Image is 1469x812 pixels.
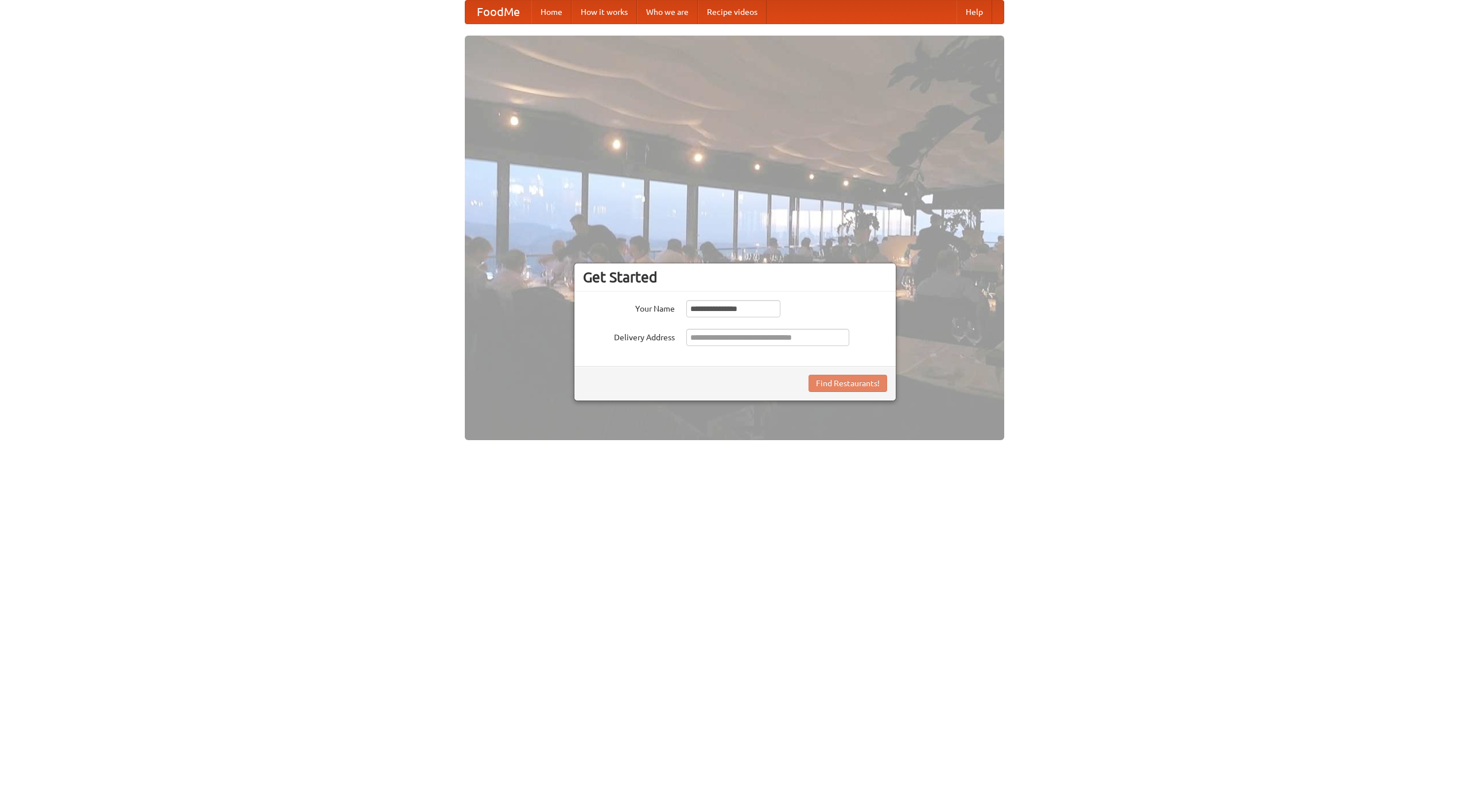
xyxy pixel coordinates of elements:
a: FoodMe [465,1,531,24]
label: Your Name [583,300,675,314]
a: Home [531,1,572,24]
a: How it works [572,1,637,24]
a: Who we are [637,1,698,24]
h3: Get Started [583,269,887,286]
label: Delivery Address [583,329,675,343]
a: Help [957,1,992,24]
a: Recipe videos [698,1,767,24]
button: Find Restaurants! [809,375,887,392]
